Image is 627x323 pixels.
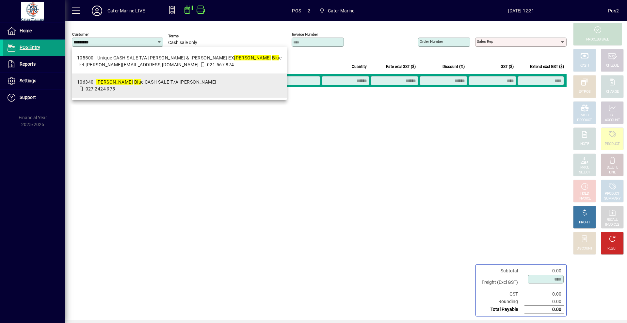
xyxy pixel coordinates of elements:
[442,63,465,70] span: Discount (%)
[579,170,590,175] div: SELECT
[477,39,493,44] mat-label: Sales rep
[86,86,115,91] span: 027 2424 975
[606,89,619,94] div: CHARGE
[386,63,416,70] span: Rate excl GST ($)
[72,32,89,37] mat-label: Customer
[610,113,615,118] div: GL
[608,6,619,16] div: Pos2
[20,45,40,50] span: POS Entry
[20,61,36,67] span: Reports
[478,306,524,314] td: Total Payable
[577,246,592,251] div: DISCOUNT
[580,142,589,147] div: NOTE
[434,6,608,16] span: [DATE] 12:31
[3,89,65,106] a: Support
[524,298,564,306] td: 0.00
[478,275,524,290] td: Freight (Excl GST)
[96,79,133,85] em: [PERSON_NAME]
[579,89,591,94] div: EFTPOS
[87,5,107,17] button: Profile
[168,40,197,45] span: Cash sale only
[606,63,619,68] div: CHEQUE
[580,191,589,196] div: HOLD
[20,95,36,100] span: Support
[605,191,619,196] div: PRODUCT
[605,118,620,123] div: ACCOUNT
[524,290,564,298] td: 0.00
[77,79,217,86] div: 106340 - e CASH SALE T/A [PERSON_NAME]
[478,290,524,298] td: GST
[580,165,589,170] div: PRICE
[581,113,588,118] div: MISC
[77,55,281,61] div: 105500 - Unique CASH SALE T/A [PERSON_NAME] & [PERSON_NAME] EX e
[524,306,564,314] td: 0.00
[3,56,65,73] a: Reports
[72,49,287,73] mat-option: 105500 - Unique CASH SALE T/A Dave & Isobel EX Moody Blue
[524,267,564,275] td: 0.00
[234,55,271,60] em: [PERSON_NAME]
[586,37,609,42] div: PROCESS SALE
[604,196,620,201] div: SUMMARY
[3,73,65,89] a: Settings
[86,62,199,67] span: [PERSON_NAME][EMAIL_ADDRESS][DOMAIN_NAME]
[609,170,616,175] div: LINE
[579,220,590,225] div: PROFIT
[605,222,619,227] div: INVOICES
[578,196,590,201] div: INVOICE
[607,165,618,170] div: DELETE
[3,23,65,39] a: Home
[168,34,207,38] span: Terms
[292,32,318,37] mat-label: Invoice number
[72,73,287,98] mat-option: 106340 - Moody Blue CASH SALE T/A Rangi Moffat
[20,28,32,33] span: Home
[107,6,145,16] div: Cater Marine LIVE
[530,63,564,70] span: Extend excl GST ($)
[308,6,310,16] span: 2
[420,39,443,44] mat-label: Order number
[207,62,234,67] span: 021 567 874
[272,55,279,60] em: Blu
[580,63,589,68] div: CASH
[478,298,524,306] td: Rounding
[134,79,141,85] em: Blu
[607,218,618,222] div: RECALL
[605,142,619,147] div: PRODUCT
[292,6,301,16] span: POS
[352,63,367,70] span: Quantity
[478,267,524,275] td: Subtotal
[501,63,514,70] span: GST ($)
[577,118,592,123] div: PRODUCT
[607,246,617,251] div: RESET
[20,78,36,83] span: Settings
[328,6,355,16] span: Cater Marine
[317,5,357,17] span: Cater Marine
